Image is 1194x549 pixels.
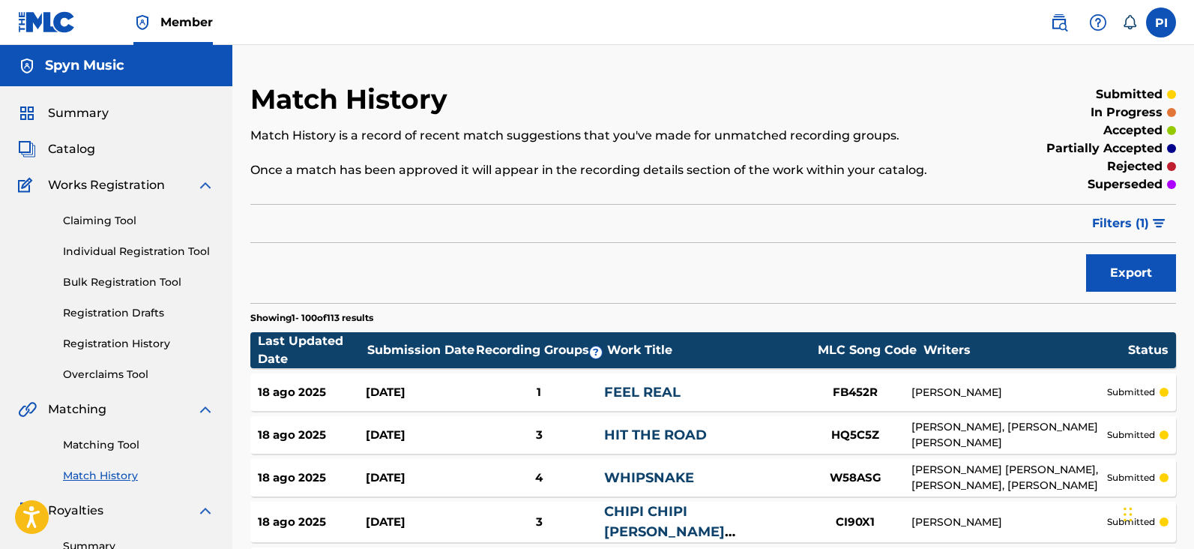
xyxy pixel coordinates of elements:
p: submitted [1107,515,1155,529]
span: Filters ( 1 ) [1092,214,1149,232]
div: W58ASG [799,469,911,487]
div: User Menu [1146,7,1176,37]
div: Submission Date [367,341,477,359]
div: [PERSON_NAME] [PERSON_NAME], [PERSON_NAME], [PERSON_NAME] [911,462,1107,493]
span: Summary [48,104,109,122]
a: Individual Registration Tool [63,244,214,259]
a: CatalogCatalog [18,140,95,158]
div: Writers [923,341,1128,359]
div: [DATE] [366,384,474,401]
a: Claiming Tool [63,213,214,229]
p: submitted [1107,471,1155,484]
img: MLC Logo [18,11,76,33]
div: Help [1083,7,1113,37]
div: 4 [474,469,604,487]
h5: Spyn Music [45,57,124,74]
a: WHIPSNAKE [604,469,694,486]
p: partially accepted [1046,139,1163,157]
a: Bulk Registration Tool [63,274,214,290]
img: Catalog [18,140,36,158]
div: 3 [474,514,604,531]
span: Matching [48,400,106,418]
img: expand [196,176,214,194]
div: Notifications [1122,15,1137,30]
img: Summary [18,104,36,122]
div: [PERSON_NAME], [PERSON_NAME] [PERSON_NAME] [911,419,1107,451]
p: in progress [1091,103,1163,121]
div: Last Updated Date [258,332,367,368]
p: accepted [1103,121,1163,139]
p: Showing 1 - 100 of 113 results [250,311,373,325]
div: 18 ago 2025 [258,384,366,401]
img: Top Rightsholder [133,13,151,31]
a: Match History [63,468,214,484]
img: help [1089,13,1107,31]
a: Overclaims Tool [63,367,214,382]
p: rejected [1107,157,1163,175]
div: 3 [474,427,604,444]
p: superseded [1088,175,1163,193]
span: ? [590,346,602,358]
img: Matching [18,400,37,418]
div: Widget de chat [1119,477,1194,549]
img: search [1050,13,1068,31]
p: Match History is a record of recent match suggestions that you've made for unmatched recording gr... [250,127,963,145]
img: Accounts [18,57,36,75]
img: filter [1153,219,1166,228]
div: Status [1128,341,1169,359]
p: submitted [1107,428,1155,442]
div: [DATE] [366,427,474,444]
span: Catalog [48,140,95,158]
img: expand [196,502,214,520]
div: 18 ago 2025 [258,514,366,531]
a: Registration Drafts [63,305,214,321]
span: Works Registration [48,176,165,194]
button: Filters (1) [1083,205,1176,242]
div: [PERSON_NAME] [911,385,1107,400]
p: submitted [1096,85,1163,103]
div: FB452R [799,384,911,401]
button: Export [1086,254,1176,292]
div: CI90X1 [799,514,911,531]
iframe: Resource Center [1152,342,1194,463]
a: Public Search [1044,7,1074,37]
a: FEEL REAL [604,384,681,400]
div: [DATE] [366,469,474,487]
img: Royalties [18,502,36,520]
a: SummarySummary [18,104,109,122]
div: [DATE] [366,514,474,531]
span: Member [160,13,213,31]
div: Work Title [607,341,811,359]
div: 1 [474,384,604,401]
span: Royalties [48,502,103,520]
div: HQ5C5Z [799,427,911,444]
div: 18 ago 2025 [258,427,366,444]
iframe: Chat Widget [1119,477,1194,549]
div: [PERSON_NAME] [911,514,1107,530]
a: Registration History [63,336,214,352]
a: Matching Tool [63,437,214,453]
div: Recording Groups [476,341,607,359]
div: 18 ago 2025 [258,469,366,487]
p: submitted [1107,385,1155,399]
img: Works Registration [18,176,37,194]
p: Once a match has been approved it will appear in the recording details section of the work within... [250,161,963,179]
h2: Match History [250,82,455,116]
div: Arrastrar [1124,492,1133,537]
a: HIT THE ROAD [604,427,707,443]
div: MLC Song Code [811,341,923,359]
img: expand [196,400,214,418]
